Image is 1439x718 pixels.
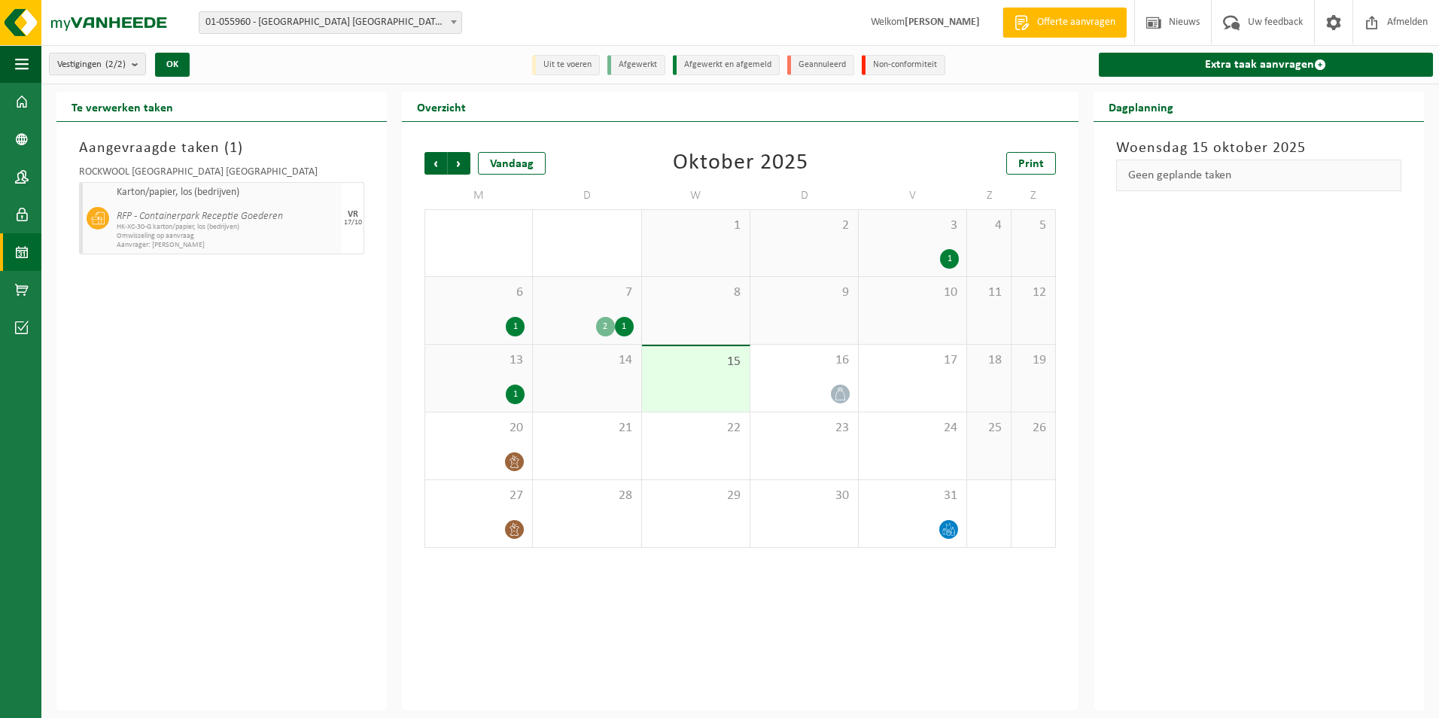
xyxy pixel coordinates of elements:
[433,488,525,504] span: 27
[1116,160,1401,191] div: Geen geplande taken
[540,488,633,504] span: 28
[533,182,641,209] td: D
[758,420,850,437] span: 23
[650,488,742,504] span: 29
[866,218,959,234] span: 3
[1006,152,1056,175] a: Print
[424,152,447,175] span: Vorige
[79,167,364,182] div: ROCKWOOL [GEOGRAPHIC_DATA] [GEOGRAPHIC_DATA]
[1019,218,1048,234] span: 5
[402,92,481,121] h2: Overzicht
[905,17,980,28] strong: [PERSON_NAME]
[433,420,525,437] span: 20
[1002,8,1127,38] a: Offerte aanvragen
[787,55,854,75] li: Geannuleerd
[866,284,959,301] span: 10
[967,182,1012,209] td: Z
[57,53,126,76] span: Vestigingen
[117,211,283,222] i: RFP - Containerpark Receptie Goederen
[650,354,742,370] span: 15
[1094,92,1188,121] h2: Dagplanning
[1116,137,1401,160] h3: Woensdag 15 oktober 2025
[117,187,338,199] span: Karton/papier, los (bedrijven)
[117,241,338,250] span: Aanvrager: [PERSON_NAME]
[424,182,533,209] td: M
[862,55,945,75] li: Non-conformiteit
[199,11,462,34] span: 01-055960 - ROCKWOOL BELGIUM NV - WIJNEGEM
[1019,284,1048,301] span: 12
[758,352,850,369] span: 16
[758,488,850,504] span: 30
[230,141,238,156] span: 1
[448,152,470,175] span: Volgende
[540,352,633,369] span: 14
[673,55,780,75] li: Afgewerkt en afgemeld
[673,152,808,175] div: Oktober 2025
[1033,15,1119,30] span: Offerte aanvragen
[758,284,850,301] span: 9
[859,182,967,209] td: V
[975,218,1003,234] span: 4
[540,284,633,301] span: 7
[642,182,750,209] td: W
[650,420,742,437] span: 22
[117,232,338,241] span: Omwisseling op aanvraag
[607,55,665,75] li: Afgewerkt
[49,53,146,75] button: Vestigingen(2/2)
[758,218,850,234] span: 2
[975,420,1003,437] span: 25
[596,317,615,336] div: 2
[117,223,338,232] span: HK-XC-30-G karton/papier, los (bedrijven)
[344,219,362,227] div: 17/10
[540,420,633,437] span: 21
[975,284,1003,301] span: 11
[1018,158,1044,170] span: Print
[56,92,188,121] h2: Te verwerken taken
[506,317,525,336] div: 1
[478,152,546,175] div: Vandaag
[433,352,525,369] span: 13
[348,210,358,219] div: VR
[199,12,461,33] span: 01-055960 - ROCKWOOL BELGIUM NV - WIJNEGEM
[940,249,959,269] div: 1
[750,182,859,209] td: D
[79,137,364,160] h3: Aangevraagde taken ( )
[650,284,742,301] span: 8
[433,284,525,301] span: 6
[650,218,742,234] span: 1
[1012,182,1056,209] td: Z
[975,352,1003,369] span: 18
[866,488,959,504] span: 31
[506,385,525,404] div: 1
[866,420,959,437] span: 24
[866,352,959,369] span: 17
[1099,53,1433,77] a: Extra taak aanvragen
[105,59,126,69] count: (2/2)
[615,317,634,336] div: 1
[155,53,190,77] button: OK
[532,55,600,75] li: Uit te voeren
[1019,352,1048,369] span: 19
[1019,420,1048,437] span: 26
